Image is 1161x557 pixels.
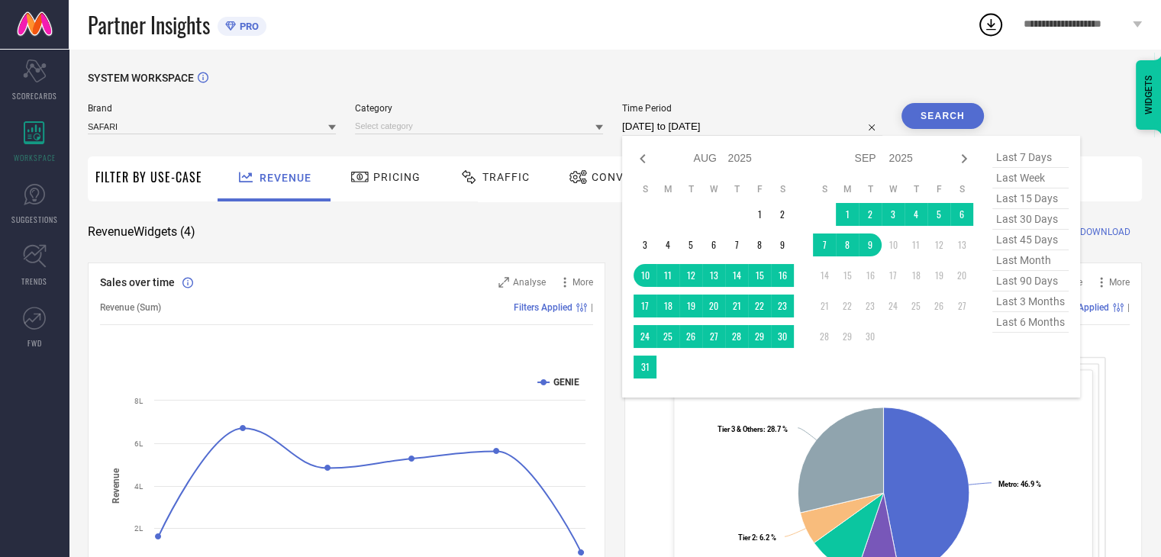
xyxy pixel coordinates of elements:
span: last week [992,168,1069,188]
td: Mon Sep 15 2025 [836,264,859,287]
th: Thursday [905,183,927,195]
td: Sun Aug 24 2025 [634,325,656,348]
td: Sun Sep 28 2025 [813,325,836,348]
td: Fri Aug 15 2025 [748,264,771,287]
td: Thu Sep 11 2025 [905,233,927,256]
td: Thu Aug 14 2025 [725,264,748,287]
td: Tue Aug 19 2025 [679,295,702,317]
th: Tuesday [679,183,702,195]
td: Fri Sep 26 2025 [927,295,950,317]
span: DOWNLOAD [1080,224,1130,240]
span: Filters Applied [514,302,572,313]
td: Mon Sep 29 2025 [836,325,859,348]
span: last 45 days [992,230,1069,250]
td: Thu Sep 04 2025 [905,203,927,226]
td: Sun Sep 07 2025 [813,233,836,256]
svg: Zoom [498,277,509,288]
th: Thursday [725,183,748,195]
th: Wednesday [882,183,905,195]
td: Wed Sep 24 2025 [882,295,905,317]
span: Category [355,103,603,114]
span: last 7 days [992,147,1069,168]
td: Thu Sep 18 2025 [905,264,927,287]
th: Monday [836,183,859,195]
td: Wed Sep 03 2025 [882,203,905,226]
td: Sun Aug 31 2025 [634,356,656,378]
td: Tue Aug 05 2025 [679,233,702,256]
td: Sat Sep 27 2025 [950,295,973,317]
span: last 30 days [992,209,1069,230]
th: Saturday [771,183,794,195]
td: Mon Aug 04 2025 [656,233,679,256]
td: Thu Aug 28 2025 [725,325,748,348]
th: Friday [748,183,771,195]
span: SUGGESTIONS [11,214,58,225]
td: Thu Aug 21 2025 [725,295,748,317]
td: Fri Sep 19 2025 [927,264,950,287]
div: Previous month [634,150,652,168]
input: Select category [355,118,603,134]
span: Revenue [260,172,311,184]
span: Time Period [622,103,882,114]
text: GENIE [553,377,579,388]
td: Mon Sep 08 2025 [836,233,859,256]
td: Fri Aug 08 2025 [748,233,771,256]
td: Sat Sep 13 2025 [950,233,973,256]
td: Sat Aug 02 2025 [771,203,794,226]
td: Tue Sep 30 2025 [859,325,882,348]
input: Select time period [622,118,882,136]
td: Sat Aug 09 2025 [771,233,794,256]
span: last 15 days [992,188,1069,209]
button: Search [901,103,984,129]
text: 8L [134,397,144,405]
th: Wednesday [702,183,725,195]
tspan: Tier 3 & Others [717,425,763,433]
td: Wed Aug 20 2025 [702,295,725,317]
td: Fri Aug 22 2025 [748,295,771,317]
text: 6L [134,439,144,448]
text: : 28.7 % [717,425,787,433]
span: Analyse [513,277,546,288]
span: Conversion [592,171,666,183]
td: Wed Sep 17 2025 [882,264,905,287]
td: Sun Sep 14 2025 [813,264,836,287]
div: Open download list [977,11,1005,38]
span: Brand [88,103,336,114]
td: Sat Aug 16 2025 [771,264,794,287]
td: Tue Sep 16 2025 [859,264,882,287]
th: Tuesday [859,183,882,195]
text: : 46.9 % [998,480,1040,488]
td: Mon Aug 11 2025 [656,264,679,287]
td: Sat Aug 23 2025 [771,295,794,317]
td: Fri Aug 29 2025 [748,325,771,348]
span: More [572,277,593,288]
span: Partner Insights [88,9,210,40]
span: last 90 days [992,271,1069,291]
td: Mon Sep 01 2025 [836,203,859,226]
td: Mon Aug 25 2025 [656,325,679,348]
div: Next month [955,150,973,168]
span: | [591,302,593,313]
span: FWD [27,337,42,349]
span: WORKSPACE [14,152,56,163]
text: : 6.2 % [738,533,776,542]
td: Thu Sep 25 2025 [905,295,927,317]
text: 2L [134,524,144,533]
td: Fri Sep 12 2025 [927,233,950,256]
span: last month [992,250,1069,271]
tspan: Revenue [111,467,121,503]
td: Sat Sep 20 2025 [950,264,973,287]
td: Sat Sep 06 2025 [950,203,973,226]
td: Wed Sep 10 2025 [882,233,905,256]
tspan: Tier 2 [738,533,756,542]
td: Wed Aug 13 2025 [702,264,725,287]
td: Tue Aug 26 2025 [679,325,702,348]
td: Wed Aug 27 2025 [702,325,725,348]
span: Revenue Widgets ( 4 ) [88,224,195,240]
span: Traffic [482,171,530,183]
span: More [1109,277,1130,288]
td: Sun Aug 10 2025 [634,264,656,287]
text: 4L [134,482,144,491]
td: Sun Aug 17 2025 [634,295,656,317]
td: Tue Aug 12 2025 [679,264,702,287]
